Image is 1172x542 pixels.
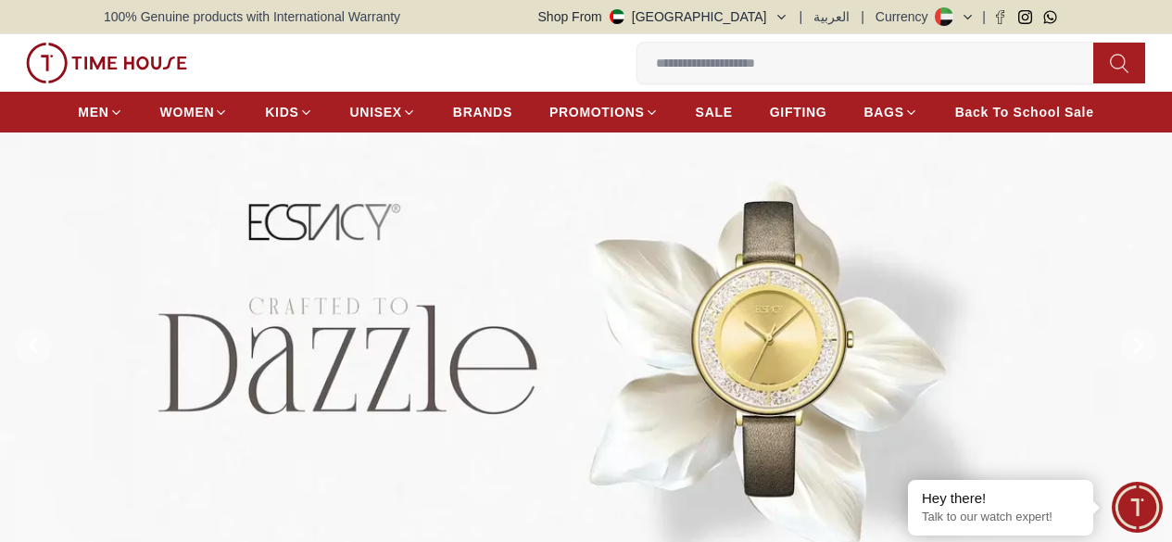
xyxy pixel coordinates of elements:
[104,7,400,26] span: 100% Genuine products with International Warranty
[813,7,850,26] button: العربية
[696,103,733,121] span: SALE
[770,95,827,129] a: GIFTING
[800,7,803,26] span: |
[610,9,624,24] img: United Arab Emirates
[993,10,1007,24] a: Facebook
[350,103,402,121] span: UNISEX
[453,95,512,129] a: BRANDS
[265,95,312,129] a: KIDS
[350,95,416,129] a: UNISEX
[78,95,122,129] a: MEN
[1112,482,1163,533] div: Chat Widget
[160,103,215,121] span: WOMEN
[696,95,733,129] a: SALE
[160,95,229,129] a: WOMEN
[549,95,659,129] a: PROMOTIONS
[26,43,187,83] img: ...
[265,103,298,121] span: KIDS
[876,7,936,26] div: Currency
[955,103,1094,121] span: Back To School Sale
[1018,10,1032,24] a: Instagram
[549,103,645,121] span: PROMOTIONS
[922,489,1079,508] div: Hey there!
[922,510,1079,525] p: Talk to our watch expert!
[863,103,903,121] span: BAGS
[78,103,108,121] span: MEN
[982,7,986,26] span: |
[538,7,788,26] button: Shop From[GEOGRAPHIC_DATA]
[863,95,917,129] a: BAGS
[861,7,864,26] span: |
[453,103,512,121] span: BRANDS
[770,103,827,121] span: GIFTING
[955,95,1094,129] a: Back To School Sale
[1043,10,1057,24] a: Whatsapp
